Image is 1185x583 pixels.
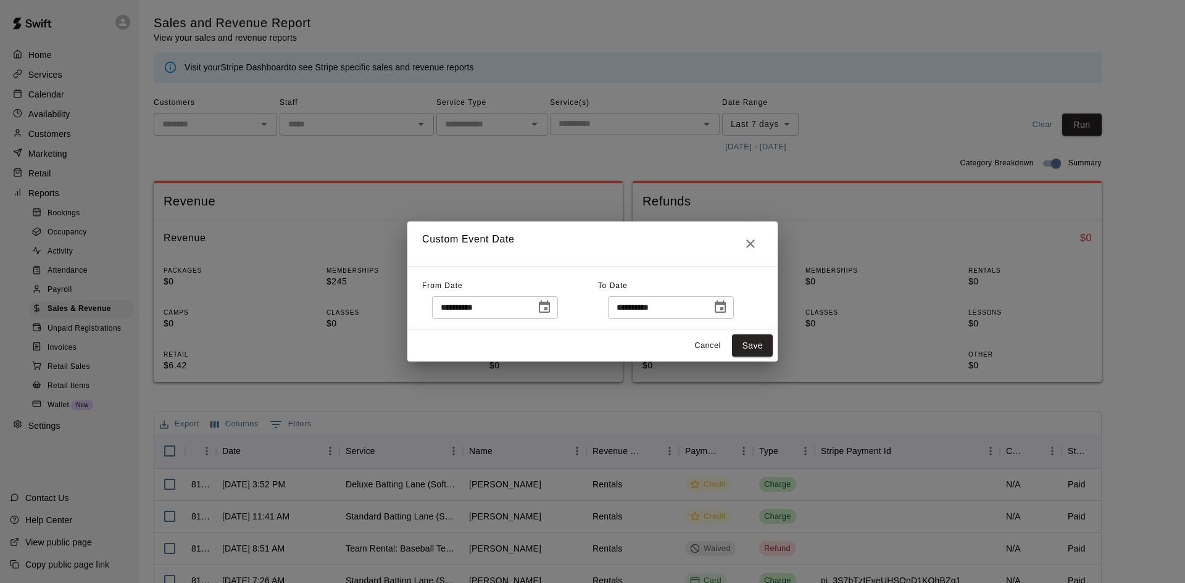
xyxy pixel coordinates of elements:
[688,336,727,355] button: Cancel
[732,334,773,357] button: Save
[407,221,778,266] h2: Custom Event Date
[738,231,763,256] button: Close
[422,281,463,290] span: From Date
[532,295,557,320] button: Choose date, selected date is Sep 8, 2025
[598,281,628,290] span: To Date
[708,295,733,320] button: Choose date, selected date is Sep 15, 2025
